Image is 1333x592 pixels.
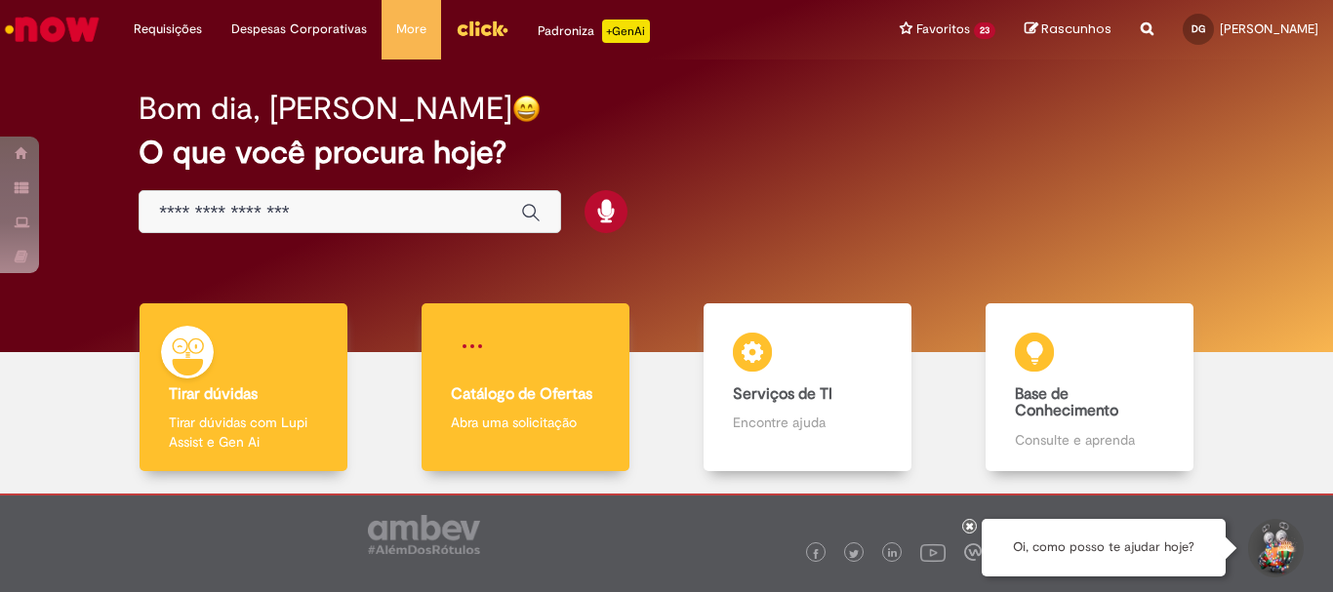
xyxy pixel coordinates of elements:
[1245,519,1304,577] button: Iniciar Conversa de Suporte
[139,136,1194,170] h2: O que você procura hoje?
[169,413,317,452] p: Tirar dúvidas com Lupi Assist e Gen Ai
[1015,384,1118,421] b: Base de Conhecimento
[169,384,258,404] b: Tirar dúvidas
[949,303,1231,472] a: Base de Conhecimento Consulte e aprenda
[231,20,367,39] span: Despesas Corporativas
[139,92,512,126] h2: Bom dia, [PERSON_NAME]
[456,14,508,43] img: click_logo_yellow_360x200.png
[733,384,832,404] b: Serviços de TI
[1192,22,1205,35] span: DG
[920,539,946,565] img: logo_footer_youtube.png
[396,20,426,39] span: More
[451,413,599,432] p: Abra uma solicitação
[666,303,949,472] a: Serviços de TI Encontre ajuda
[368,515,480,554] img: logo_footer_ambev_rotulo_gray.png
[964,543,982,561] img: logo_footer_workplace.png
[512,95,541,123] img: happy-face.png
[849,549,859,559] img: logo_footer_twitter.png
[2,10,102,49] img: ServiceNow
[102,303,384,472] a: Tirar dúvidas Tirar dúvidas com Lupi Assist e Gen Ai
[384,303,666,472] a: Catálogo de Ofertas Abra uma solicitação
[888,548,898,560] img: logo_footer_linkedin.png
[538,20,650,43] div: Padroniza
[1220,20,1318,37] span: [PERSON_NAME]
[733,413,881,432] p: Encontre ajuda
[1025,20,1111,39] a: Rascunhos
[974,22,995,39] span: 23
[134,20,202,39] span: Requisições
[1041,20,1111,38] span: Rascunhos
[602,20,650,43] p: +GenAi
[916,20,970,39] span: Favoritos
[451,384,592,404] b: Catálogo de Ofertas
[811,549,821,559] img: logo_footer_facebook.png
[1015,430,1163,450] p: Consulte e aprenda
[982,519,1226,576] div: Oi, como posso te ajudar hoje?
